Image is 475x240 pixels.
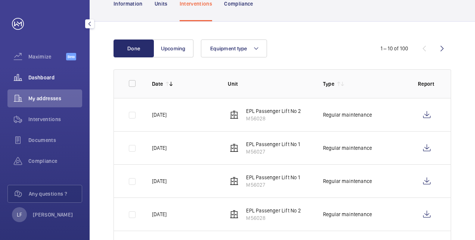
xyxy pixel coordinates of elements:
[246,107,301,115] p: EPL Passenger Lift No 2
[246,148,300,155] p: M56027
[114,40,154,57] button: Done
[28,95,82,102] span: My addresses
[246,174,300,181] p: EPL Passenger Lift No 1
[29,190,82,198] span: Any questions ?
[323,211,372,218] p: Regular maintenance
[28,136,82,144] span: Documents
[323,111,372,119] p: Regular maintenance
[246,214,301,222] p: M56028
[323,80,334,88] p: Type
[152,177,167,185] p: [DATE]
[230,110,239,119] img: elevator.svg
[33,211,73,218] p: [PERSON_NAME]
[153,40,193,57] button: Upcoming
[28,53,66,60] span: Maximize
[17,211,22,218] p: LF
[152,111,167,119] p: [DATE]
[381,45,408,52] div: 1 – 10 of 100
[201,40,267,57] button: Equipment type
[246,115,301,122] p: M56028
[152,80,163,88] p: Date
[230,210,239,219] img: elevator.svg
[28,157,82,165] span: Compliance
[246,140,300,148] p: EPL Passenger Lift No 1
[246,207,301,214] p: EPL Passenger Lift No 2
[230,143,239,152] img: elevator.svg
[246,181,300,189] p: M56027
[323,177,372,185] p: Regular maintenance
[152,211,167,218] p: [DATE]
[210,45,247,51] span: Equipment type
[418,80,436,88] p: Report
[28,74,82,81] span: Dashboard
[28,116,82,123] span: Interventions
[323,144,372,152] p: Regular maintenance
[152,144,167,152] p: [DATE]
[228,80,311,88] p: Unit
[66,53,76,60] span: Beta
[230,177,239,186] img: elevator.svg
